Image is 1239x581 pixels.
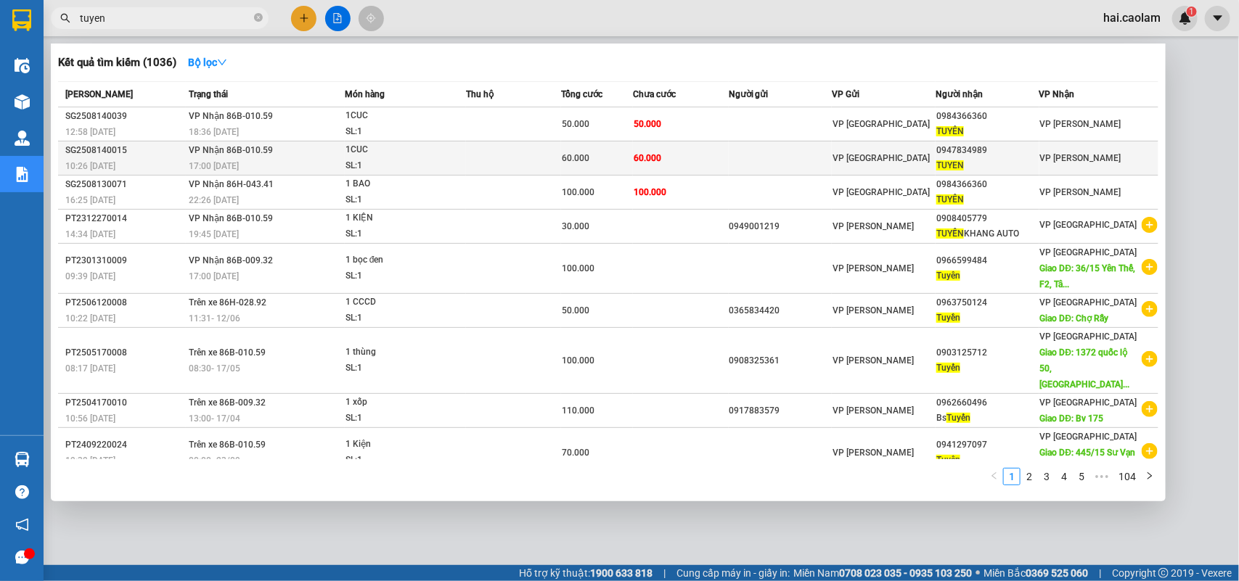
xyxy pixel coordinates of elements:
[60,13,70,23] span: search
[936,455,960,465] span: Tuyên
[1114,469,1140,485] a: 104
[1055,468,1073,485] li: 4
[15,518,29,532] span: notification
[1040,432,1137,442] span: VP [GEOGRAPHIC_DATA]
[936,395,1039,411] div: 0962660496
[936,437,1039,453] div: 0941297097
[1040,313,1109,324] span: Giao DĐ: Chợ Rẫy
[990,471,999,480] span: left
[345,142,454,158] div: 1CUC
[65,109,185,124] div: SG2508140039
[345,226,454,242] div: SL: 1
[1141,468,1158,485] li: Next Page
[15,131,30,146] img: warehouse-icon
[936,253,1039,268] div: 0966599484
[65,143,185,158] div: SG2508140015
[1040,347,1130,390] span: Giao DĐ: 1372 quốc lộ 50, [GEOGRAPHIC_DATA]...
[65,437,185,453] div: PT2409220024
[345,158,454,174] div: SL: 1
[65,271,115,281] span: 09:39 [DATE]
[1040,263,1136,289] span: Giao DĐ: 36/15 Yên Thế, F2, Tâ...
[729,303,832,318] div: 0365834420
[833,405,914,416] span: VP [PERSON_NAME]
[345,124,454,140] div: SL: 1
[65,195,115,205] span: 16:25 [DATE]
[345,411,454,427] div: SL: 1
[345,395,454,411] div: 1 xốp
[189,89,229,99] span: Trạng thái
[1040,297,1137,308] span: VP [GEOGRAPHIC_DATA]
[254,13,263,22] span: close-circle
[65,229,115,239] span: 14:34 [DATE]
[58,55,176,70] h3: Kết quả tìm kiếm ( 1036 )
[1004,469,1020,485] a: 1
[345,210,454,226] div: 1 KIỆN
[729,403,832,419] div: 0917883579
[189,413,241,424] span: 13:00 - 17/04
[936,228,964,239] span: TUYỀN
[345,437,454,453] div: 1 Kiện
[65,177,185,192] div: SG2508130071
[561,89,602,99] span: Tổng cước
[65,211,185,226] div: PT2312270014
[1040,247,1137,257] span: VP [GEOGRAPHIC_DATA]
[1040,119,1121,129] span: VP [PERSON_NAME]
[1141,468,1158,485] button: right
[1142,351,1158,367] span: plus-circle
[562,305,589,316] span: 50.000
[936,226,1039,242] div: KHANG AUTO
[1073,468,1090,485] li: 5
[562,153,589,163] span: 60.000
[65,456,115,466] span: 19:39 [DATE]
[189,347,266,358] span: Trên xe 86B-010.59
[633,89,676,99] span: Chưa cước
[345,310,454,326] div: SL: 1
[217,57,227,67] span: down
[833,448,914,458] span: VP [PERSON_NAME]
[833,153,930,163] span: VP [GEOGRAPHIC_DATA]
[1074,469,1089,485] a: 5
[189,255,274,265] span: VP Nhận 86B-009.32
[15,167,30,182] img: solution-icon
[936,160,964,170] span: TUYEN
[345,89,385,99] span: Món hàng
[1040,331,1137,342] span: VP [GEOGRAPHIC_DATA]
[833,221,914,231] span: VP [PERSON_NAME]
[1142,443,1158,459] span: plus-circle
[65,161,115,171] span: 10:26 [DATE]
[65,413,115,424] span: 10:56 [DATE]
[936,177,1039,192] div: 0984366360
[12,9,31,31] img: logo-vxr
[345,268,454,284] div: SL: 1
[729,219,832,234] div: 0949001219
[634,119,661,129] span: 50.000
[189,179,274,189] span: VP Nhận 86H-043.41
[65,253,185,268] div: PT2301310009
[936,194,964,205] span: TUYÊN
[562,263,594,273] span: 100.000
[15,551,29,564] span: message
[1040,153,1121,163] span: VP [PERSON_NAME]
[15,58,30,73] img: warehouse-icon
[1113,468,1141,485] li: 104
[936,109,1039,124] div: 0984366360
[189,313,241,324] span: 11:31 - 12/06
[986,468,1003,485] li: Previous Page
[634,187,666,197] span: 100.000
[1040,413,1104,424] span: Giao DĐ: Bv 175
[634,153,661,163] span: 60.000
[189,195,240,205] span: 22:26 [DATE]
[833,119,930,129] span: VP [GEOGRAPHIC_DATA]
[65,363,115,374] span: 08:17 [DATE]
[189,145,274,155] span: VP Nhận 86B-010.59
[1040,187,1121,197] span: VP [PERSON_NAME]
[189,111,274,121] span: VP Nhận 86B-010.59
[189,213,274,223] span: VP Nhận 86B-010.59
[189,127,240,137] span: 18:36 [DATE]
[1145,471,1154,480] span: right
[833,355,914,366] span: VP [PERSON_NAME]
[345,176,454,192] div: 1 BAO
[345,360,454,376] div: SL: 1
[65,395,185,411] div: PT2504170010
[189,456,241,466] span: 00:00 - 23/09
